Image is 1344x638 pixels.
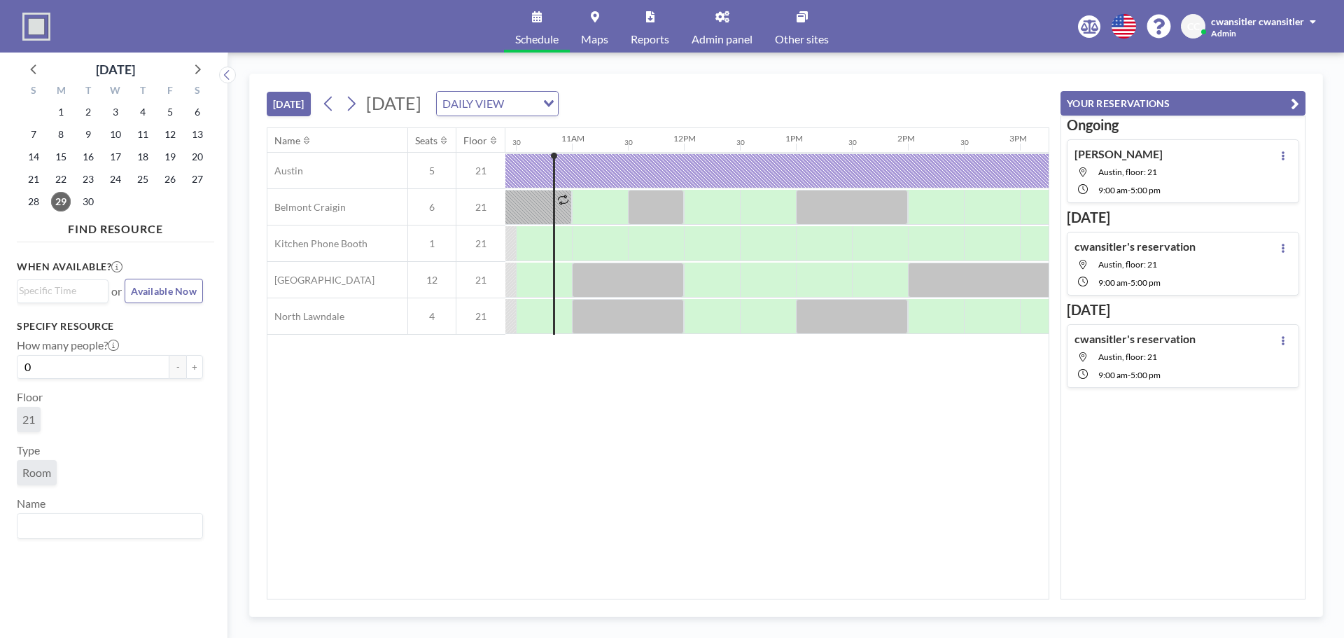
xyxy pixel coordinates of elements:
[631,34,669,45] span: Reports
[133,169,153,189] span: Thursday, September 25, 2025
[848,138,857,147] div: 30
[1130,185,1161,195] span: 5:00 PM
[267,92,311,116] button: [DATE]
[1098,167,1157,177] span: Austin, floor: 21
[408,310,456,323] span: 4
[48,83,75,101] div: M
[106,147,125,167] span: Wednesday, September 17, 2025
[106,102,125,122] span: Wednesday, September 3, 2025
[133,147,153,167] span: Thursday, September 18, 2025
[111,284,122,298] span: or
[125,279,203,303] button: Available Now
[133,125,153,144] span: Thursday, September 11, 2025
[1067,301,1299,319] h3: [DATE]
[785,133,803,144] div: 1PM
[1211,15,1304,27] span: cwansitler cwansitler
[960,138,969,147] div: 30
[106,125,125,144] span: Wednesday, September 10, 2025
[1098,352,1157,362] span: Austin, floor: 21
[160,125,180,144] span: Friday, September 12, 2025
[131,285,197,297] span: Available Now
[561,133,584,144] div: 11AM
[102,83,129,101] div: W
[408,274,456,286] span: 12
[19,517,195,535] input: Search for option
[51,102,71,122] span: Monday, September 1, 2025
[437,92,558,116] div: Search for option
[408,237,456,250] span: 1
[17,390,43,404] label: Floor
[160,102,180,122] span: Friday, September 5, 2025
[169,355,186,379] button: -
[51,125,71,144] span: Monday, September 8, 2025
[22,466,51,479] span: Room
[366,92,421,113] span: [DATE]
[1098,259,1157,270] span: Austin, floor: 21
[274,134,300,147] div: Name
[1074,147,1163,161] h4: [PERSON_NAME]
[106,169,125,189] span: Wednesday, September 24, 2025
[456,237,505,250] span: 21
[1060,91,1305,116] button: YOUR RESERVATIONS
[188,125,207,144] span: Saturday, September 13, 2025
[96,60,135,79] div: [DATE]
[188,169,207,189] span: Saturday, September 27, 2025
[17,338,119,352] label: How many people?
[22,13,50,41] img: organization-logo
[51,192,71,211] span: Monday, September 29, 2025
[24,147,43,167] span: Sunday, September 14, 2025
[267,201,346,214] span: Belmont Craigin
[1130,277,1161,288] span: 5:00 PM
[692,34,752,45] span: Admin panel
[17,497,45,511] label: Name
[1098,370,1128,380] span: 9:00 AM
[1067,209,1299,226] h3: [DATE]
[51,147,71,167] span: Monday, September 15, 2025
[515,34,559,45] span: Schedule
[183,83,211,101] div: S
[508,95,535,113] input: Search for option
[456,274,505,286] span: 21
[188,147,207,167] span: Saturday, September 20, 2025
[22,412,35,426] span: 21
[1187,20,1200,33] span: CC
[1128,277,1130,288] span: -
[267,310,344,323] span: North Lawndale
[1128,185,1130,195] span: -
[1098,277,1128,288] span: 9:00 AM
[440,95,507,113] span: DAILY VIEW
[133,102,153,122] span: Thursday, September 4, 2025
[1128,370,1130,380] span: -
[78,147,98,167] span: Tuesday, September 16, 2025
[1067,116,1299,134] h3: Ongoing
[673,133,696,144] div: 12PM
[17,514,202,538] div: Search for option
[408,165,456,177] span: 5
[624,138,633,147] div: 30
[1098,185,1128,195] span: 9:00 AM
[512,138,521,147] div: 30
[78,125,98,144] span: Tuesday, September 9, 2025
[188,102,207,122] span: Saturday, September 6, 2025
[78,102,98,122] span: Tuesday, September 2, 2025
[24,192,43,211] span: Sunday, September 28, 2025
[186,355,203,379] button: +
[78,192,98,211] span: Tuesday, September 30, 2025
[160,169,180,189] span: Friday, September 26, 2025
[20,83,48,101] div: S
[78,169,98,189] span: Tuesday, September 23, 2025
[267,274,374,286] span: [GEOGRAPHIC_DATA]
[267,237,367,250] span: Kitchen Phone Booth
[456,310,505,323] span: 21
[17,216,214,236] h4: FIND RESOURCE
[19,283,100,298] input: Search for option
[408,201,456,214] span: 6
[1074,240,1196,254] h4: cwansitler's reservation
[1074,332,1196,346] h4: cwansitler's reservation
[581,34,608,45] span: Maps
[17,443,40,457] label: Type
[456,165,505,177] span: 21
[24,125,43,144] span: Sunday, September 7, 2025
[156,83,183,101] div: F
[1009,133,1027,144] div: 3PM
